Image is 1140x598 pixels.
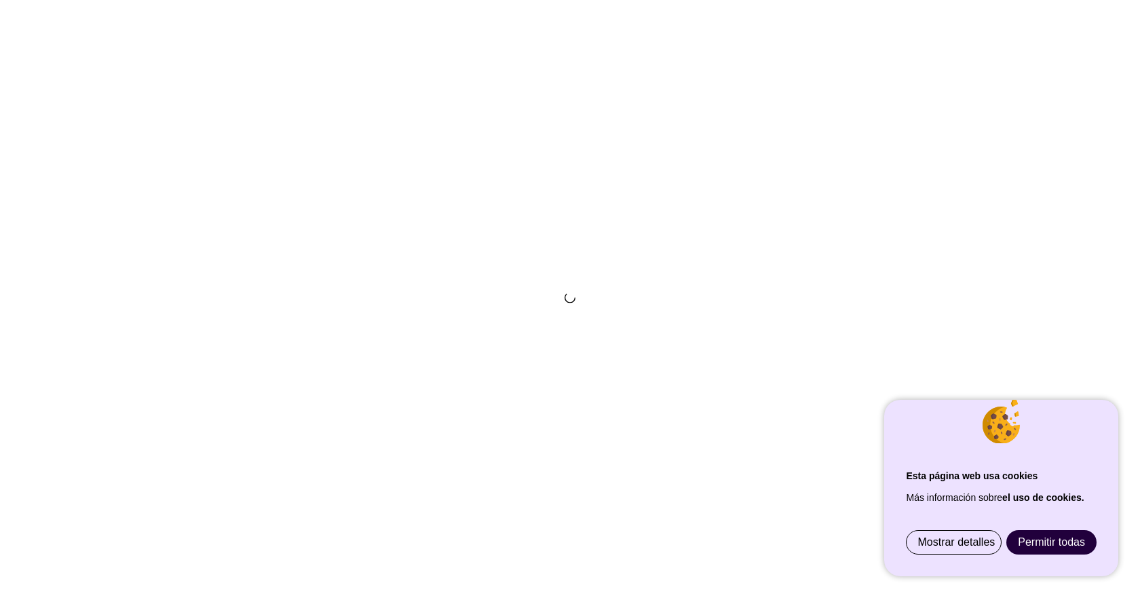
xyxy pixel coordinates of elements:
span: Mostrar detalles [917,536,995,548]
a: Mostrar detalles [907,531,1006,554]
span: Permitir todas [1018,536,1085,548]
a: el uso de cookies. [1002,492,1084,503]
p: Más información sobre [906,487,1097,508]
a: Permitir todas [1007,531,1096,554]
strong: Esta página web usa cookies [906,470,1038,481]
